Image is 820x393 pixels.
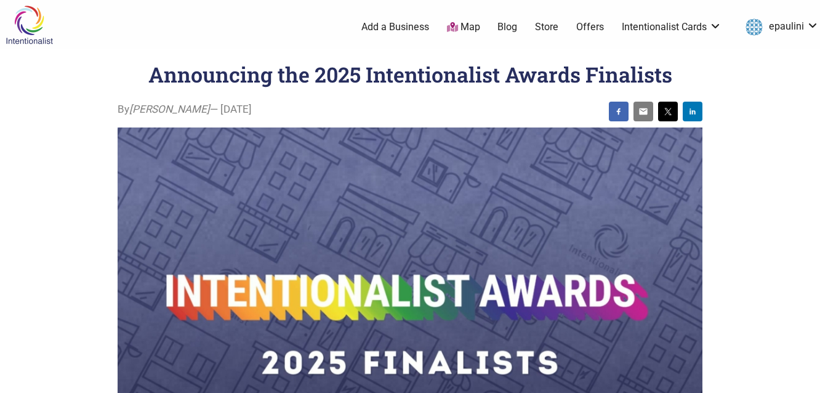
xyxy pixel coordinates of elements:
[638,107,648,116] img: email sharing button
[361,20,429,34] a: Add a Business
[663,107,673,116] img: twitter sharing button
[129,103,210,115] i: [PERSON_NAME]
[622,20,722,34] a: Intentionalist Cards
[688,107,697,116] img: linkedin sharing button
[795,368,817,390] div: Scroll Back to Top
[614,107,624,116] img: facebook sharing button
[118,102,252,118] span: By — [DATE]
[148,60,672,88] h1: Announcing the 2025 Intentionalist Awards Finalists
[576,20,604,34] a: Offers
[497,20,517,34] a: Blog
[535,20,558,34] a: Store
[447,20,480,34] a: Map
[739,16,819,38] a: epaulini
